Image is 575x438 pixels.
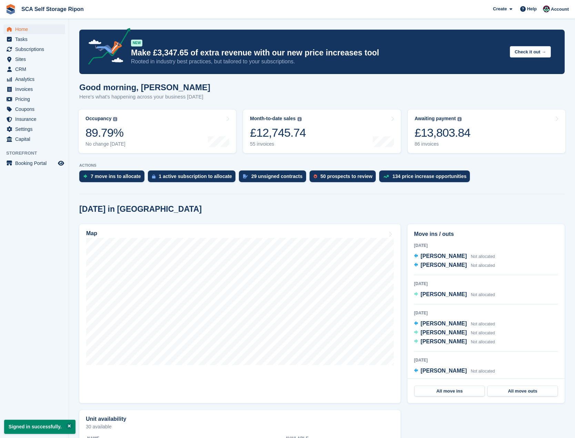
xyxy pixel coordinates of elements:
a: menu [3,24,65,34]
span: Home [15,24,57,34]
p: Here's what's happening across your business [DATE] [79,93,210,101]
a: Map [79,224,401,403]
img: price-adjustments-announcement-icon-8257ccfd72463d97f412b2fc003d46551f7dbcb40ab6d574587a9cd5c0d94... [82,28,131,67]
div: NEW [131,40,142,46]
a: [PERSON_NAME] Not allocated [414,290,495,299]
span: [PERSON_NAME] [421,368,467,374]
a: menu [3,34,65,44]
img: price_increase_opportunities-93ffe204e8149a01c8c9dc8f82e8f89637d9d84a8eef4429ea346261dce0b2c0.svg [383,175,389,178]
img: active_subscription_to_allocate_icon-d502201f5373d7db506a760aba3b589e785aa758c864c3986d89f69b8ff3... [152,174,155,179]
a: 134 price increase opportunities [379,170,473,186]
div: 55 invoices [250,141,306,147]
div: [DATE] [414,242,558,249]
div: [DATE] [414,281,558,287]
img: prospect-51fa495bee0391a8d652442698ab0144808aea92771e9ea1ae160a38d050c398.svg [314,174,317,178]
a: menu [3,104,65,114]
div: No change [DATE] [85,141,125,147]
div: 50 prospects to review [321,174,373,179]
a: Awaiting payment £13,803.84 86 invoices [408,109,565,153]
span: Capital [15,134,57,144]
a: Preview store [57,159,65,167]
a: menu [3,74,65,84]
a: All move ins [414,386,485,397]
a: menu [3,54,65,64]
h2: Unit availability [86,416,126,422]
span: CRM [15,64,57,74]
div: 29 unsigned contracts [251,174,303,179]
p: Make £3,347.65 of extra revenue with our new price increases tool [131,48,504,58]
div: [DATE] [414,357,558,363]
span: Create [493,6,507,12]
div: 1 active subscription to allocate [159,174,232,179]
a: menu [3,134,65,144]
button: Check it out → [510,46,551,58]
img: stora-icon-8386f47178a22dfd0bd8f6a31ec36ba5ce8667c1dd55bd0f319d3a0aa187defe.svg [6,4,16,14]
div: 86 invoices [415,141,471,147]
div: [DATE] [414,310,558,316]
span: Pricing [15,94,57,104]
a: [PERSON_NAME] Not allocated [414,328,495,337]
span: [PERSON_NAME] [421,330,467,335]
a: menu [3,64,65,74]
a: 50 prospects to review [310,170,380,186]
p: Rooted in industry best practices, but tailored to your subscriptions. [131,58,504,65]
span: Insurance [15,114,57,124]
a: 7 move ins to allocate [79,170,148,186]
span: Tasks [15,34,57,44]
span: Analytics [15,74,57,84]
a: All move outs [487,386,558,397]
div: 7 move ins to allocate [91,174,141,179]
span: Not allocated [471,263,495,268]
img: move_ins_to_allocate_icon-fdf77a2bb77ea45bf5b3d319d69a93e2d87916cf1d5bf7949dd705db3b84f3ca.svg [83,174,87,178]
span: [PERSON_NAME] [421,262,467,268]
a: menu [3,94,65,104]
p: 30 available [86,424,394,429]
div: £13,803.84 [415,126,471,140]
span: Help [527,6,537,12]
img: icon-info-grey-7440780725fd019a000dd9b08b2336e03edf1995a4989e88bcd33f0948082b44.svg [457,117,462,121]
span: Settings [15,124,57,134]
a: SCA Self Storage Ripon [19,3,87,15]
span: [PERSON_NAME] [421,338,467,344]
h2: [DATE] in [GEOGRAPHIC_DATA] [79,205,202,214]
a: Month-to-date sales £12,745.74 55 invoices [243,109,401,153]
span: [PERSON_NAME] [421,253,467,259]
span: Not allocated [471,331,495,335]
span: Storefront [6,150,69,157]
span: Not allocated [471,254,495,259]
a: menu [3,158,65,168]
a: [PERSON_NAME] Not allocated [414,337,495,346]
span: Invoices [15,84,57,94]
a: menu [3,84,65,94]
h2: Map [86,230,97,237]
h2: Move ins / outs [414,230,558,238]
a: [PERSON_NAME] Not allocated [414,261,495,270]
a: [PERSON_NAME] Not allocated [414,252,495,261]
span: Booking Portal [15,158,57,168]
img: icon-info-grey-7440780725fd019a000dd9b08b2336e03edf1995a4989e88bcd33f0948082b44.svg [297,117,302,121]
div: Occupancy [85,116,111,122]
img: Sam Chapman [543,6,550,12]
span: Account [551,6,569,13]
a: 1 active subscription to allocate [148,170,239,186]
h1: Good morning, [PERSON_NAME] [79,83,210,92]
a: menu [3,124,65,134]
span: Not allocated [471,322,495,326]
img: contract_signature_icon-13c848040528278c33f63329250d36e43548de30e8caae1d1a13099fd9432cc5.svg [243,174,248,178]
img: icon-info-grey-7440780725fd019a000dd9b08b2336e03edf1995a4989e88bcd33f0948082b44.svg [113,117,117,121]
div: Awaiting payment [415,116,456,122]
span: Not allocated [471,340,495,344]
div: 89.79% [85,126,125,140]
span: Subscriptions [15,44,57,54]
a: menu [3,44,65,54]
span: Not allocated [471,292,495,297]
a: menu [3,114,65,124]
a: [PERSON_NAME] Not allocated [414,320,495,328]
a: Occupancy 89.79% No change [DATE] [79,109,236,153]
a: 29 unsigned contracts [239,170,310,186]
span: [PERSON_NAME] [421,321,467,326]
span: [PERSON_NAME] [421,291,467,297]
p: ACTIONS [79,163,565,168]
span: Sites [15,54,57,64]
div: £12,745.74 [250,126,306,140]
